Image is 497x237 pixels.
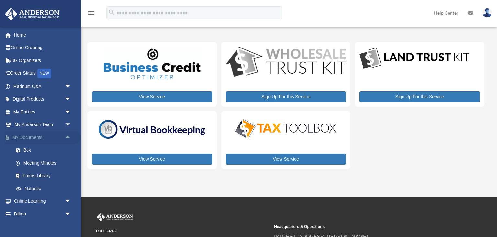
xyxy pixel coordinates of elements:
[65,93,78,106] span: arrow_drop_down
[65,195,78,208] span: arrow_drop_down
[3,8,61,20] img: Anderson Advisors Platinum Portal
[5,105,81,118] a: My Entitiesarrow_drop_down
[108,9,115,16] i: search
[9,144,81,157] a: Box
[87,11,95,17] a: menu
[92,91,212,102] a: View Service
[5,93,81,106] a: Digital Productsarrow_drop_down
[5,80,81,93] a: Platinum Q&Aarrow_drop_down
[5,54,81,67] a: Tax Organizers
[359,47,469,70] img: LandTrust_lgo-1.jpg
[5,41,81,54] a: Online Ordering
[65,105,78,119] span: arrow_drop_down
[5,208,81,221] a: Billingarrow_drop_down
[226,91,346,102] a: Sign Up For this Service
[9,156,81,169] a: Meeting Minutes
[95,228,270,235] small: TOLL FREE
[9,182,81,195] a: Notarize
[274,223,448,230] small: Headquarters & Operations
[5,67,81,80] a: Order StatusNEW
[9,169,81,182] a: Forms Library
[482,8,492,17] img: User Pic
[65,208,78,221] span: arrow_drop_down
[359,91,480,102] a: Sign Up For this Service
[92,154,212,165] a: View Service
[95,213,134,221] img: Anderson Advisors Platinum Portal
[5,28,81,41] a: Home
[65,118,78,132] span: arrow_drop_down
[87,9,95,17] i: menu
[5,118,81,131] a: My Anderson Teamarrow_drop_down
[5,195,81,208] a: Online Learningarrow_drop_down
[37,69,51,78] div: NEW
[65,131,78,144] span: arrow_drop_up
[226,47,346,78] img: WS-Trust-Kit-lgo-1.jpg
[65,80,78,93] span: arrow_drop_down
[226,154,346,165] a: View Service
[5,131,81,144] a: My Documentsarrow_drop_up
